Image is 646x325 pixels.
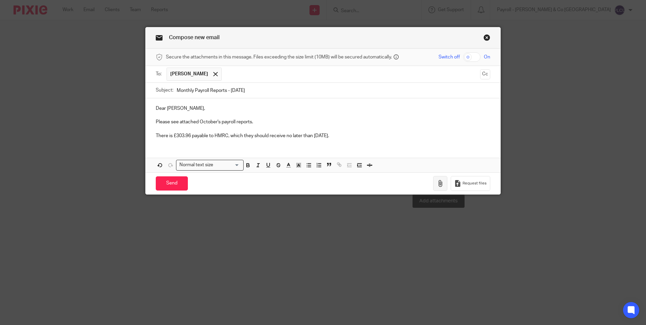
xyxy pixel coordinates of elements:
[215,161,240,169] input: Search for option
[156,119,490,125] p: Please see attached October's payroll reports.
[463,181,487,186] span: Request files
[480,69,490,79] button: Cc
[451,176,490,191] button: Request files
[176,160,244,170] div: Search for option
[483,34,490,43] a: Close this dialog window
[156,87,173,94] label: Subject:
[166,54,392,60] span: Secure the attachments in this message. Files exceeding the size limit (10MB) will be secured aut...
[484,54,490,60] span: On
[156,105,490,112] p: Dear [PERSON_NAME],
[169,35,220,40] span: Compose new email
[439,54,460,60] span: Switch off
[170,71,208,77] span: [PERSON_NAME]
[178,161,215,169] span: Normal text size
[156,132,490,139] p: There is £303.96 payable to HMRC, which they should receive no later than [DATE].
[156,71,163,77] label: To:
[156,176,188,191] input: Send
